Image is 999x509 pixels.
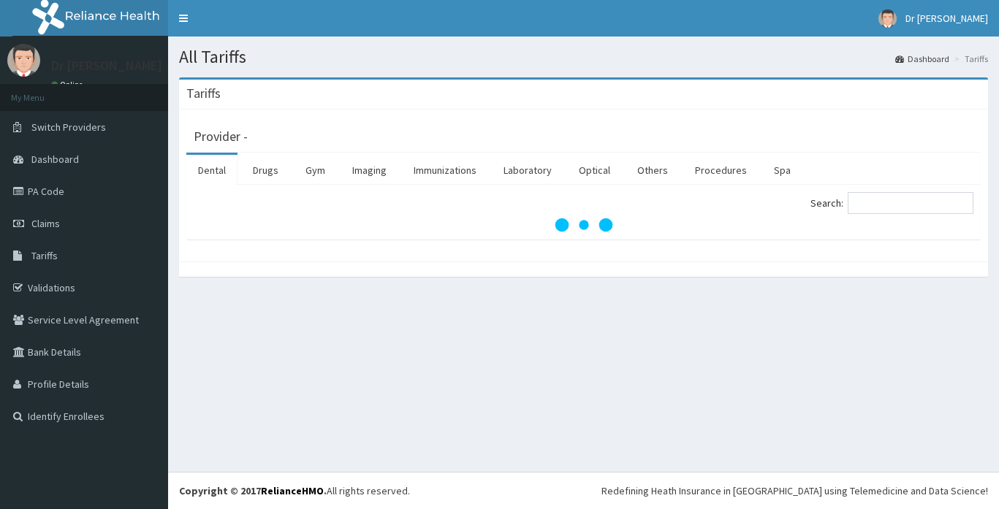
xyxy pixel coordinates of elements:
span: Claims [31,217,60,230]
span: Dashboard [31,153,79,166]
a: Others [626,155,680,185]
span: Dr [PERSON_NAME] [905,12,988,25]
a: Spa [762,155,802,185]
a: Procedures [683,155,759,185]
footer: All rights reserved. [168,472,999,509]
a: Gym [294,155,337,185]
input: Search: [848,192,973,214]
strong: Copyright © 2017 . [179,484,327,497]
h1: All Tariffs [179,47,988,66]
svg: audio-loading [555,196,613,254]
img: User Image [7,44,40,77]
h3: Tariffs [186,87,221,100]
a: Optical [567,155,622,185]
a: RelianceHMO [261,484,324,497]
div: Redefining Heath Insurance in [GEOGRAPHIC_DATA] using Telemedicine and Data Science! [601,483,988,498]
a: Dental [186,155,238,185]
a: Immunizations [402,155,488,185]
a: Online [51,80,86,90]
h3: Provider - [194,130,248,143]
a: Imaging [341,155,398,185]
label: Search: [810,192,973,214]
p: Dr [PERSON_NAME] [51,59,162,72]
a: Dashboard [895,53,949,65]
span: Tariffs [31,249,58,262]
a: Laboratory [492,155,563,185]
img: User Image [878,9,897,28]
li: Tariffs [951,53,988,65]
span: Switch Providers [31,120,106,134]
a: Drugs [241,155,290,185]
